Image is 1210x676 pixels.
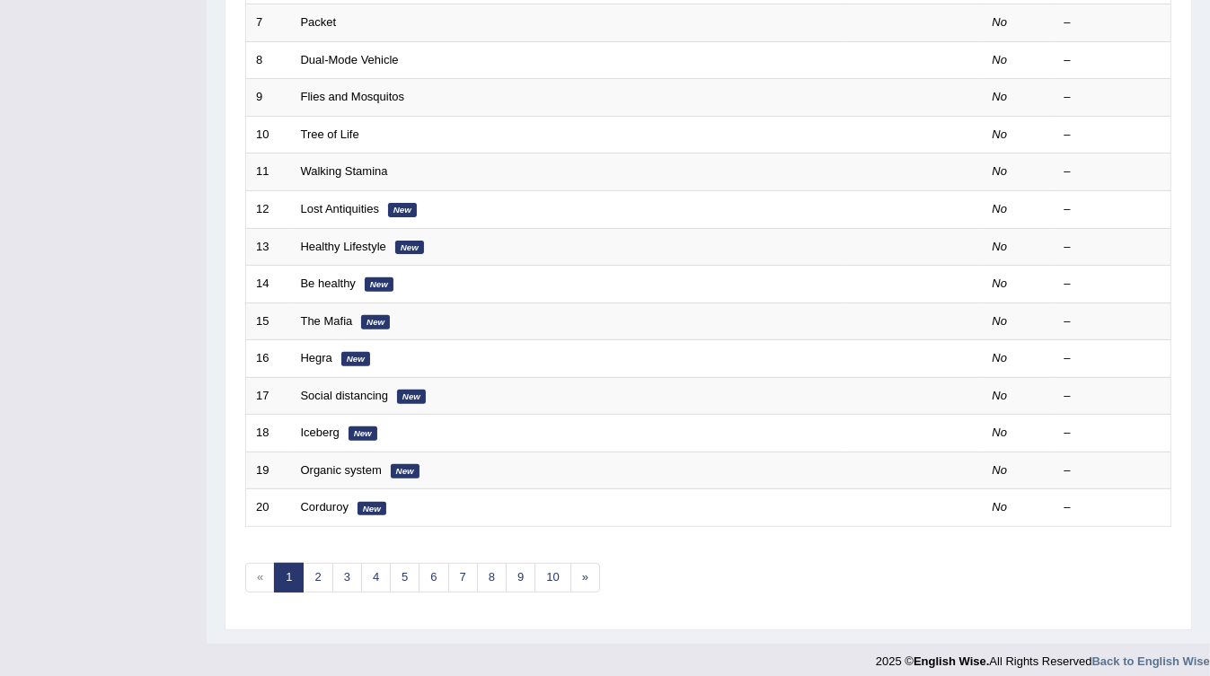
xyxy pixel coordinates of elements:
[534,563,570,593] a: 10
[246,303,291,340] td: 15
[246,415,291,452] td: 18
[301,164,388,178] a: Walking Stamina
[246,228,291,266] td: 13
[1064,350,1161,367] div: –
[301,314,353,328] a: The Mafia
[301,389,389,402] a: Social distancing
[1064,201,1161,218] div: –
[993,240,1008,253] em: No
[477,563,507,593] a: 8
[361,315,390,329] em: New
[1064,388,1161,405] div: –
[1064,127,1161,144] div: –
[1064,163,1161,180] div: –
[301,351,332,364] a: Hegra
[245,563,275,593] span: «
[993,389,1008,402] em: No
[388,203,417,217] em: New
[301,90,405,103] a: Flies and Mosquitos
[993,463,1008,477] em: No
[246,4,291,42] td: 7
[358,502,386,516] em: New
[361,563,391,593] a: 4
[1064,14,1161,31] div: –
[914,654,989,668] strong: English Wise.
[993,500,1008,514] em: No
[1064,52,1161,69] div: –
[993,277,1008,290] em: No
[397,390,426,404] em: New
[246,452,291,489] td: 19
[301,15,337,29] a: Packet
[448,563,478,593] a: 7
[993,15,1008,29] em: No
[303,563,332,593] a: 2
[993,127,1008,141] em: No
[993,53,1008,66] em: No
[332,563,362,593] a: 3
[301,53,399,66] a: Dual-Mode Vehicle
[301,426,340,439] a: Iceberg
[1064,425,1161,442] div: –
[390,563,420,593] a: 5
[341,352,370,366] em: New
[301,463,382,477] a: Organic system
[246,154,291,191] td: 11
[301,277,356,290] a: Be healthy
[395,241,424,255] em: New
[301,240,386,253] a: Healthy Lifestyle
[365,277,393,292] em: New
[274,563,304,593] a: 1
[993,164,1008,178] em: No
[301,500,349,514] a: Corduroy
[246,41,291,79] td: 8
[1064,239,1161,256] div: –
[1064,276,1161,293] div: –
[993,90,1008,103] em: No
[246,190,291,228] td: 12
[993,202,1008,215] em: No
[1064,89,1161,106] div: –
[349,426,377,441] em: New
[1064,462,1161,479] div: –
[301,127,359,141] a: Tree of Life
[1092,654,1210,668] a: Back to English Wise
[246,377,291,415] td: 17
[419,563,448,593] a: 6
[246,79,291,117] td: 9
[246,266,291,303] td: 14
[993,351,1008,364] em: No
[1064,313,1161,330] div: –
[993,314,1008,328] em: No
[1064,499,1161,516] div: –
[391,464,420,478] em: New
[246,489,291,527] td: 20
[506,563,535,593] a: 9
[246,116,291,154] td: 10
[570,563,600,593] a: »
[301,202,379,215] a: Lost Antiquities
[876,644,1210,670] div: 2025 © All Rights Reserved
[993,426,1008,439] em: No
[246,340,291,378] td: 16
